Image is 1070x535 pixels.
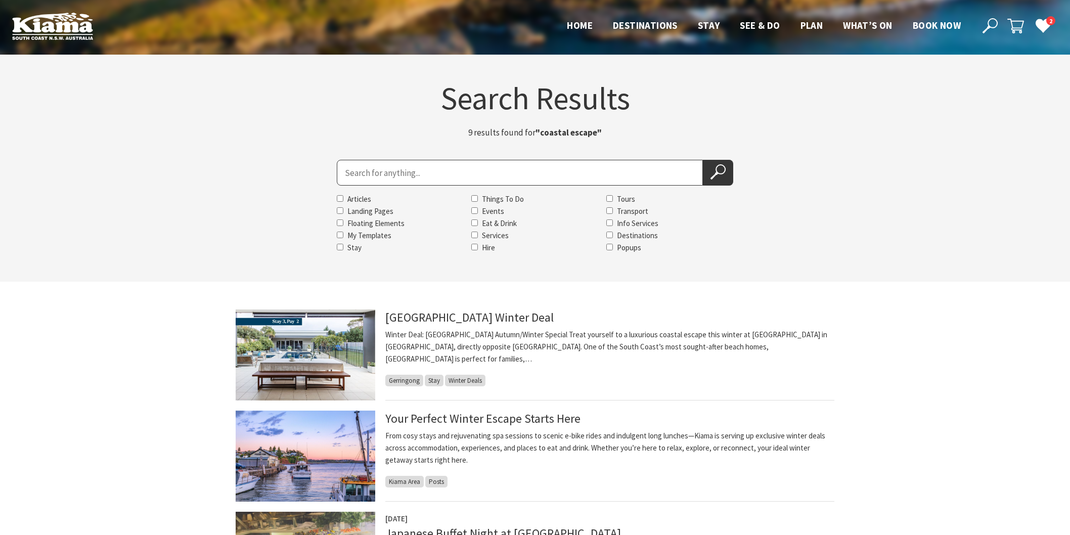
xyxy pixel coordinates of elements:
[385,430,834,466] p: From cosy stays and rejuvenating spa sessions to scenic e-bike rides and indulgent long lunches—K...
[536,127,602,138] strong: "coastal escape"
[337,160,703,186] input: Search for:
[698,19,720,31] span: Stay
[425,476,448,487] span: Posts
[617,206,648,216] label: Transport
[740,19,780,31] span: See & Do
[617,243,641,252] label: Popups
[385,309,554,325] a: [GEOGRAPHIC_DATA] Winter Deal
[385,375,423,386] span: Gerringong
[385,329,834,365] p: Winter Deal: [GEOGRAPHIC_DATA] Autumn/Winter Special Treat yourself to a luxurious coastal escape...
[800,19,823,31] span: Plan
[445,375,485,386] span: Winter Deals
[482,194,524,204] label: Things To Do
[347,218,405,228] label: Floating Elements
[425,375,443,386] span: Stay
[1035,18,1050,33] a: 2
[1046,16,1055,26] span: 2
[557,18,971,34] nav: Main Menu
[385,411,581,426] a: Your Perfect Winter Escape Starts Here
[347,206,393,216] label: Landing Pages
[567,19,593,31] span: Home
[482,206,504,216] label: Events
[613,19,678,31] span: Destinations
[409,126,661,140] p: 9 results found for
[347,194,371,204] label: Articles
[385,514,408,523] span: [DATE]
[482,218,517,228] label: Eat & Drink
[385,476,424,487] span: Kiama Area
[843,19,893,31] span: What’s On
[617,194,635,204] label: Tours
[617,231,658,240] label: Destinations
[12,12,93,40] img: Kiama Logo
[913,19,961,31] span: Book now
[617,218,658,228] label: Info Services
[347,231,391,240] label: My Templates
[482,243,495,252] label: Hire
[236,82,834,114] h1: Search Results
[347,243,362,252] label: Stay
[482,231,509,240] label: Services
